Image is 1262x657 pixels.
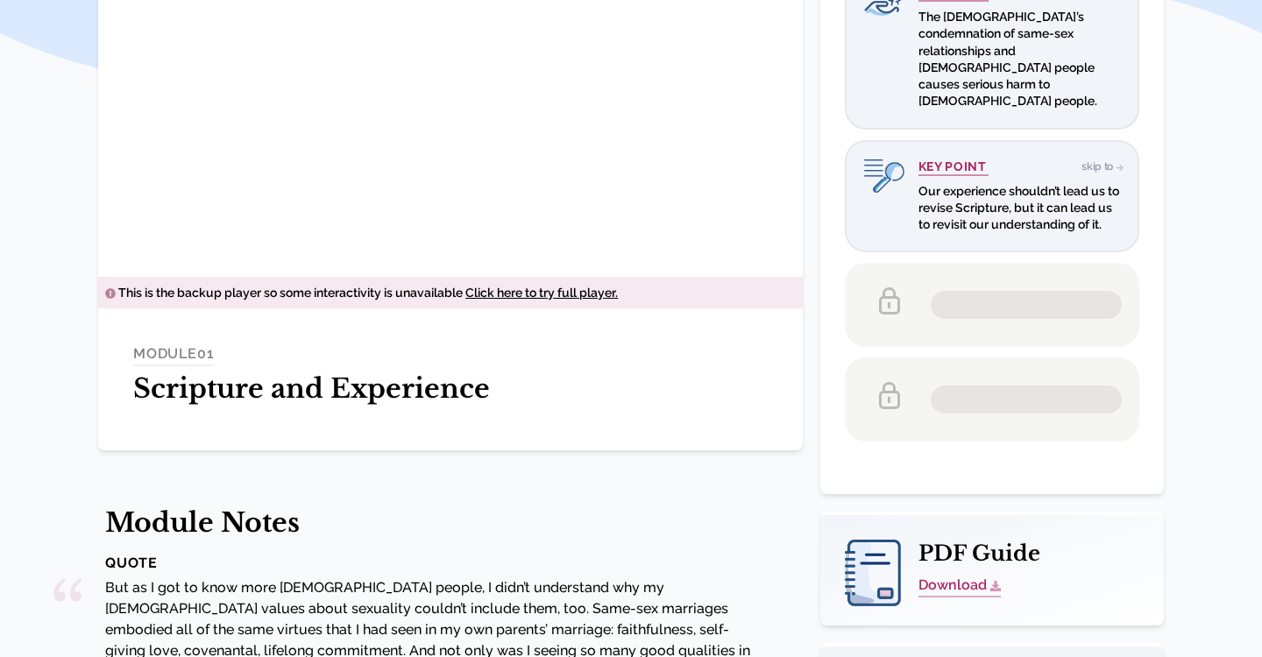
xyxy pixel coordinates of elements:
h4: Key Point [918,159,989,176]
strong: QUOTE [105,555,158,571]
a: Download [918,575,1001,597]
div: This is the backup player so some interactivity is unavailable [98,277,803,308]
h4: MODULE 01 [133,343,214,366]
h1: Scripture and Experience [133,373,768,405]
h1: Module Notes [105,507,768,539]
span: Skip to [1081,160,1120,173]
h2: PDF Guide [845,540,1139,568]
p: The [DEMOGRAPHIC_DATA]’s condemnation of same-sex relationships and [DEMOGRAPHIC_DATA] people cau... [918,9,1120,110]
span: Click here to try full player. [465,286,618,300]
p: Our experience shouldn’t lead us to revise Scripture, but it can lead us to revisit our understan... [918,183,1120,234]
